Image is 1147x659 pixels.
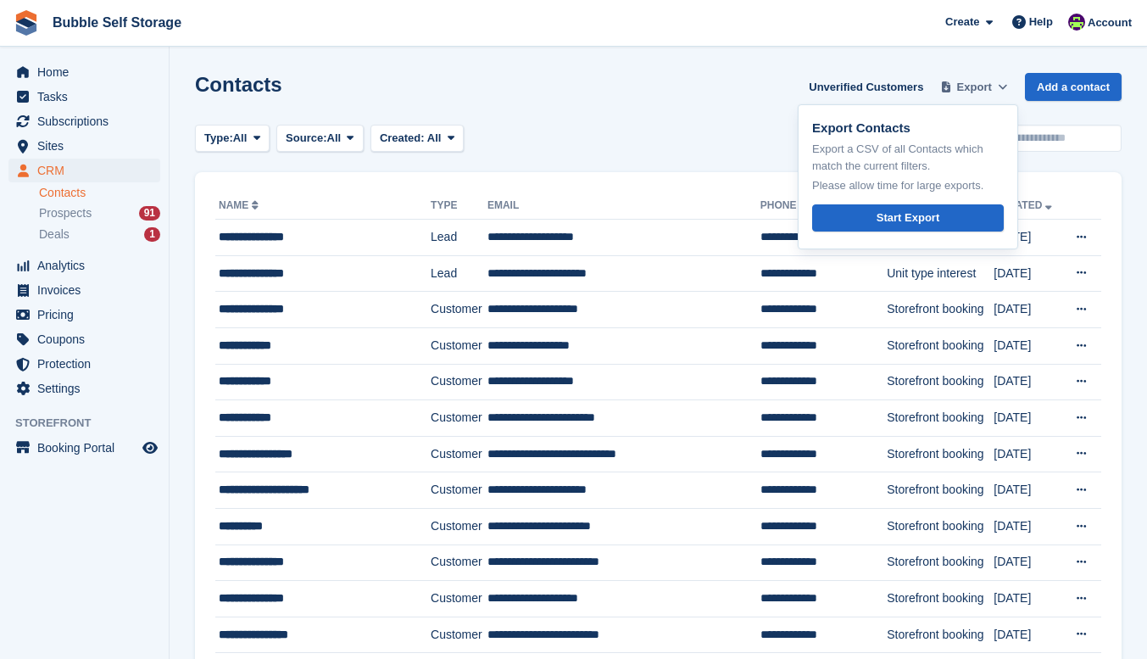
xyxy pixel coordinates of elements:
a: menu [8,377,160,400]
td: Storefront booking [887,400,994,437]
span: Subscriptions [37,109,139,133]
span: Tasks [37,85,139,109]
td: [DATE] [994,545,1062,581]
p: Export Contacts [812,119,1004,138]
span: Account [1088,14,1132,31]
a: menu [8,278,160,302]
a: Created [994,199,1055,211]
td: Customer [431,472,487,509]
span: Source: [286,130,326,147]
td: Customer [431,508,487,545]
th: Phone [760,193,888,220]
td: Lead [431,220,487,256]
td: Customer [431,581,487,617]
td: [DATE] [994,400,1062,437]
a: Bubble Self Storage [46,8,188,36]
td: Storefront booking [887,545,994,581]
td: Storefront booking [887,292,994,328]
span: Analytics [37,254,139,277]
td: [DATE] [994,220,1062,256]
td: Storefront booking [887,364,994,400]
th: Type [431,193,487,220]
span: Home [37,60,139,84]
p: Export a CSV of all Contacts which match the current filters. [812,141,1004,174]
span: CRM [37,159,139,182]
a: Name [219,199,262,211]
h1: Contacts [195,73,282,96]
a: menu [8,134,160,158]
button: Type: All [195,125,270,153]
td: Storefront booking [887,436,994,472]
td: Customer [431,617,487,653]
td: Storefront booking [887,327,994,364]
p: Please allow time for large exports. [812,177,1004,194]
span: Settings [37,377,139,400]
td: [DATE] [994,508,1062,545]
td: [DATE] [994,364,1062,400]
td: [DATE] [994,581,1062,617]
a: menu [8,109,160,133]
td: Customer [431,292,487,328]
td: Storefront booking [887,617,994,653]
td: Customer [431,400,487,437]
span: Invoices [37,278,139,302]
img: Tom Gilmore [1068,14,1085,31]
img: stora-icon-8386f47178a22dfd0bd8f6a31ec36ba5ce8667c1dd55bd0f319d3a0aa187defe.svg [14,10,39,36]
th: Email [487,193,760,220]
td: Storefront booking [887,581,994,617]
td: [DATE] [994,327,1062,364]
span: Created: [380,131,425,144]
a: Preview store [140,438,160,458]
span: Prospects [39,205,92,221]
a: menu [8,60,160,84]
span: Help [1029,14,1053,31]
div: 91 [139,206,160,221]
td: Lead [431,255,487,292]
td: Storefront booking [887,508,994,545]
td: [DATE] [994,255,1062,292]
a: Add a contact [1025,73,1122,101]
button: Created: All [370,125,464,153]
td: Customer [431,327,487,364]
span: All [327,130,342,147]
span: Sites [37,134,139,158]
div: Start Export [877,209,939,226]
a: menu [8,159,160,182]
td: Customer [431,545,487,581]
a: menu [8,85,160,109]
span: Export [957,79,992,96]
span: All [233,130,248,147]
td: Customer [431,364,487,400]
td: [DATE] [994,472,1062,509]
td: [DATE] [994,436,1062,472]
span: Type: [204,130,233,147]
button: Export [937,73,1011,101]
a: Start Export [812,204,1004,232]
span: All [427,131,442,144]
a: menu [8,327,160,351]
a: Prospects 91 [39,204,160,222]
span: Deals [39,226,70,243]
td: [DATE] [994,292,1062,328]
td: [DATE] [994,617,1062,653]
span: Coupons [37,327,139,351]
span: Booking Portal [37,436,139,460]
button: Source: All [276,125,364,153]
a: menu [8,436,160,460]
td: Customer [431,436,487,472]
div: 1 [144,227,160,242]
td: Unit type interest [887,255,994,292]
a: menu [8,254,160,277]
a: Unverified Customers [802,73,930,101]
a: menu [8,352,160,376]
a: menu [8,303,160,327]
span: Protection [37,352,139,376]
span: Pricing [37,303,139,327]
td: Storefront booking [887,472,994,509]
a: Contacts [39,185,160,201]
span: Storefront [15,415,169,432]
a: Deals 1 [39,226,160,243]
span: Create [945,14,979,31]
